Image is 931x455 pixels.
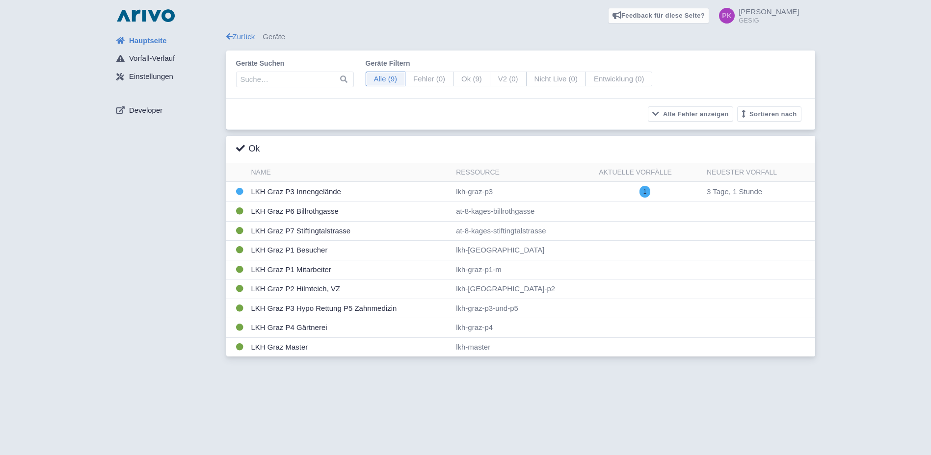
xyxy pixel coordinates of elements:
button: Sortieren nach [737,106,801,122]
td: LKH Graz P6 Billrothgasse [247,202,452,222]
td: lkh-[GEOGRAPHIC_DATA] [452,241,595,260]
span: [PERSON_NAME] [739,7,799,16]
td: lkh-graz-p4 [452,318,595,338]
a: Vorfall-Verlauf [108,50,226,68]
a: Feedback für diese Seite? [608,8,710,24]
a: Hauptseite [108,31,226,50]
td: lkh-graz-p3-und-p5 [452,299,595,318]
td: lkh-master [452,337,595,356]
small: GESIG [739,17,799,24]
span: Alle (9) [366,72,406,87]
td: LKH Graz P1 Mitarbeiter [247,260,452,279]
label: Geräte suchen [236,58,354,69]
td: lkh-[GEOGRAPHIC_DATA]-p2 [452,279,595,299]
span: Fehler (0) [405,72,453,87]
span: Einstellungen [129,71,173,82]
span: Nicht Live (0) [526,72,586,87]
td: LKH Graz P4 Gärtnerei [247,318,452,338]
span: Entwicklung (0) [585,72,653,87]
a: [PERSON_NAME] GESIG [713,8,799,24]
span: 1 [639,186,651,198]
span: Vorfall-Verlauf [129,53,175,64]
span: Ok (9) [453,72,490,87]
span: Developer [129,105,162,116]
th: Name [247,163,452,182]
td: LKH Graz P3 Hypo Rettung P5 Zahnmedizin [247,299,452,318]
td: lkh-graz-p3 [452,182,595,202]
div: Geräte [226,31,815,43]
td: LKH Graz P2 Hilmteich, VZ [247,279,452,299]
th: Neuester Vorfall [703,163,815,182]
th: Aktuelle Vorfälle [595,163,703,182]
label: Geräte filtern [366,58,653,69]
td: at-8-kages-stiftingtalstrasse [452,221,595,241]
span: V2 (0) [490,72,527,87]
th: Ressource [452,163,595,182]
span: 3 Tage, 1 Stunde [707,187,762,196]
a: Zurück [226,32,255,41]
td: LKH Graz P1 Besucher [247,241,452,260]
button: Alle Fehler anzeigen [648,106,733,122]
td: LKH Graz Master [247,337,452,356]
td: LKH Graz P7 Stiftingtalstrasse [247,221,452,241]
td: at-8-kages-billrothgasse [452,202,595,222]
img: logo [114,8,177,24]
input: Suche… [236,72,354,87]
h3: Ok [236,144,260,154]
td: LKH Graz P3 Innengelände [247,182,452,202]
td: lkh-graz-p1-m [452,260,595,279]
span: Hauptseite [129,35,167,47]
a: Developer [108,101,226,120]
a: Einstellungen [108,68,226,86]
